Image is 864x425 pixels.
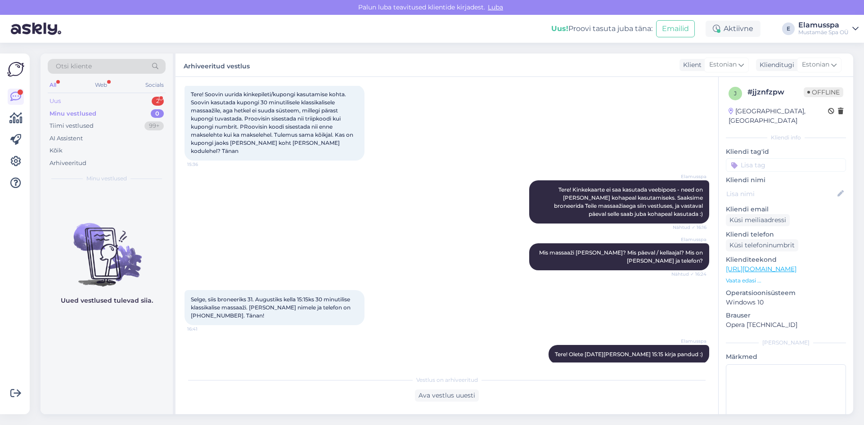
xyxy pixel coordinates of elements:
div: Uus [49,97,61,106]
div: Elamusspa [798,22,849,29]
label: Arhiveeritud vestlus [184,59,250,71]
span: 15:36 [187,161,221,168]
img: No chats [40,207,173,288]
span: Elamusspa [673,236,706,243]
button: Emailid [656,20,695,37]
div: [GEOGRAPHIC_DATA], [GEOGRAPHIC_DATA] [729,107,828,125]
div: Tiimi vestlused [49,121,94,130]
div: 2 [152,97,164,106]
div: Klient [679,60,702,70]
div: Kliendi info [726,134,846,142]
span: Offline [804,87,843,97]
p: Opera [TECHNICAL_ID] [726,320,846,330]
span: Tere! Olete [DATE][PERSON_NAME] 15:15 kirja pandud :) [555,351,703,358]
div: Aktiivne [706,21,760,37]
p: Kliendi nimi [726,175,846,185]
div: 99+ [144,121,164,130]
div: 0 [151,109,164,118]
p: Vaata edasi ... [726,277,846,285]
span: Mis massaaži [PERSON_NAME]? Mis päeval / kellaajal? Mis on [PERSON_NAME] ja telefon? [539,249,704,264]
span: Vestlus on arhiveeritud [416,376,478,384]
a: [URL][DOMAIN_NAME] [726,265,796,273]
span: 16:41 [187,326,221,332]
span: Estonian [709,60,737,70]
img: Askly Logo [7,61,24,78]
span: Nähtud ✓ 16:16 [673,224,706,231]
span: Estonian [802,60,829,70]
span: Nähtud ✓ 16:24 [671,271,706,277]
span: Tere! Soovin uurida kinkepileti/kupongi kasutamise kohta. Soovin kasutada kupongi 30 minutilisele... [191,91,355,154]
div: [PERSON_NAME] [726,339,846,347]
span: Minu vestlused [86,174,127,183]
span: Tere! Kinkekaarte ei saa kasutada veebipoes - need on [PERSON_NAME] kohapeal kasutamiseks. Saaksi... [554,186,704,217]
div: Küsi telefoninumbrit [726,239,798,251]
b: Uus! [551,24,568,33]
div: Minu vestlused [49,109,96,118]
div: Arhiveeritud [49,159,86,168]
span: j [734,90,737,97]
div: AI Assistent [49,134,83,143]
p: Uued vestlused tulevad siia. [61,296,153,305]
p: Windows 10 [726,298,846,307]
div: # jjznfzpw [747,87,804,98]
span: Selge, siis broneeriks 31. Augustiks kella 15:15ks 30 minutilise klassikalise massaaži. [PERSON_N... [191,296,352,319]
div: All [48,79,58,91]
span: Elamusspa [673,338,706,344]
span: Otsi kliente [56,62,92,71]
div: Mustamäe Spa OÜ [798,29,849,36]
div: Proovi tasuta juba täna: [551,23,652,34]
p: Brauser [726,311,846,320]
span: Luba [485,3,506,11]
div: Ava vestlus uuesti [415,389,479,402]
input: Lisa tag [726,158,846,172]
input: Lisa nimi [726,189,836,199]
p: Operatsioonisüsteem [726,288,846,298]
div: Socials [144,79,166,91]
div: Küsi meiliaadressi [726,214,790,226]
a: ElamusspaMustamäe Spa OÜ [798,22,859,36]
p: Kliendi telefon [726,230,846,239]
div: Klienditugi [756,60,794,70]
p: Kliendi tag'id [726,147,846,157]
p: Klienditeekond [726,255,846,264]
span: Elamusspa [673,173,706,180]
div: Web [93,79,109,91]
div: E [782,22,795,35]
p: Märkmed [726,352,846,362]
p: Kliendi email [726,205,846,214]
div: Kõik [49,146,63,155]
